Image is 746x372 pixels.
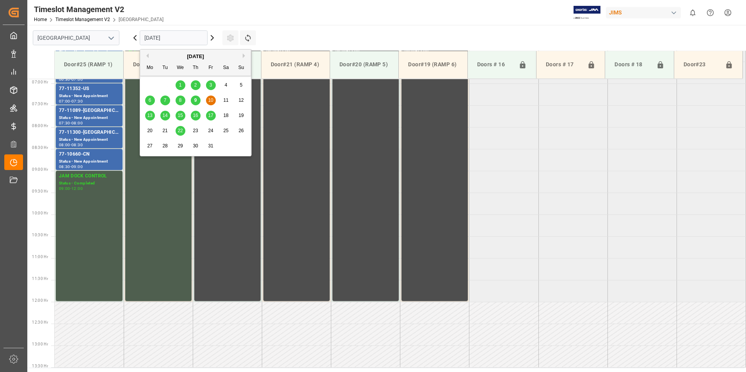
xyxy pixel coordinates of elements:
span: 13:30 Hr [32,364,48,368]
div: [DATE] [140,53,251,60]
span: 12:30 Hr [32,320,48,324]
div: Choose Saturday, October 18th, 2025 [221,111,231,120]
div: 08:00 [59,143,70,147]
div: Choose Wednesday, October 22nd, 2025 [176,126,185,136]
div: Status - Completed [59,180,119,187]
div: Choose Thursday, October 16th, 2025 [191,111,201,120]
div: 07:00 [59,99,70,103]
button: JIMS [606,5,684,20]
div: Door#21 (RAMP 4) [268,57,323,72]
div: 08:30 [71,143,83,147]
a: Timeslot Management V2 [55,17,110,22]
span: 6 [149,97,151,103]
span: 8 [179,97,182,103]
button: show 0 new notifications [684,4,702,21]
div: month 2025-10 [142,78,249,154]
div: Choose Thursday, October 23rd, 2025 [191,126,201,136]
div: 06:30 [59,78,70,81]
img: Exertis%20JAM%20-%20Email%20Logo.jpg_1722504956.jpg [574,6,600,19]
div: Choose Wednesday, October 1st, 2025 [176,80,185,90]
span: 10:30 Hr [32,233,48,237]
span: 13 [147,113,152,118]
span: 18 [223,113,228,118]
div: Choose Monday, October 20th, 2025 [145,126,155,136]
div: Choose Friday, October 10th, 2025 [206,96,216,105]
div: Choose Thursday, October 30th, 2025 [191,141,201,151]
div: 77-10660-CN [59,151,119,158]
div: 12:00 [71,187,83,190]
span: 09:00 Hr [32,167,48,172]
button: open menu [105,32,117,44]
div: Mo [145,63,155,73]
div: Door#25 (RAMP 1) [61,57,117,72]
div: Choose Tuesday, October 7th, 2025 [160,96,170,105]
div: - [70,165,71,168]
div: Choose Sunday, October 12th, 2025 [236,96,246,105]
div: Choose Tuesday, October 28th, 2025 [160,141,170,151]
div: - [70,143,71,147]
div: Door#19 (RAMP 6) [405,57,461,72]
div: Choose Monday, October 13th, 2025 [145,111,155,120]
span: 7 [164,97,167,103]
span: 2 [194,82,197,88]
div: 07:00 [71,78,83,81]
span: 28 [162,143,167,149]
span: 10 [208,97,213,103]
div: Choose Monday, October 27th, 2025 [145,141,155,151]
span: 07:30 Hr [32,102,48,106]
div: Status - New Appointment [59,115,119,121]
span: 08:30 Hr [32,145,48,150]
div: Choose Wednesday, October 29th, 2025 [176,141,185,151]
span: 26 [238,128,243,133]
div: 09:00 [59,187,70,190]
div: 77-11352-US [59,85,119,93]
span: 19 [238,113,243,118]
span: 24 [208,128,213,133]
div: Status - New Appointment [59,158,119,165]
span: 5 [240,82,243,88]
button: Previous Month [144,53,149,58]
div: Fr [206,63,216,73]
span: 13:00 Hr [32,342,48,346]
span: 09:30 Hr [32,189,48,193]
span: 3 [210,82,212,88]
div: JAM DOCK CONTROL [59,172,119,180]
span: 31 [208,143,213,149]
div: Choose Monday, October 6th, 2025 [145,96,155,105]
div: Choose Thursday, October 9th, 2025 [191,96,201,105]
div: - [70,99,71,103]
span: 11:00 Hr [32,255,48,259]
div: Choose Thursday, October 2nd, 2025 [191,80,201,90]
div: JIMS [606,7,681,18]
div: We [176,63,185,73]
div: 08:30 [59,165,70,168]
div: 77-11300-[GEOGRAPHIC_DATA] [59,129,119,136]
div: Choose Saturday, October 25th, 2025 [221,126,231,136]
input: DD.MM.YYYY [140,30,208,45]
div: 77-11089-[GEOGRAPHIC_DATA] [59,107,119,115]
div: - [70,187,71,190]
span: 30 [193,143,198,149]
div: Choose Saturday, October 4th, 2025 [221,80,231,90]
span: 21 [162,128,167,133]
a: Home [34,17,47,22]
div: 07:30 [59,121,70,125]
span: 22 [178,128,183,133]
span: 11:30 Hr [32,276,48,281]
div: Choose Friday, October 24th, 2025 [206,126,216,136]
div: Th [191,63,201,73]
div: Choose Tuesday, October 21st, 2025 [160,126,170,136]
div: 09:00 [71,165,83,168]
button: Next Month [243,53,247,58]
div: Choose Friday, October 3rd, 2025 [206,80,216,90]
span: 23 [193,128,198,133]
span: 17 [208,113,213,118]
span: 14 [162,113,167,118]
span: 07:00 Hr [32,80,48,84]
div: Choose Friday, October 17th, 2025 [206,111,216,120]
div: Door#20 (RAMP 5) [336,57,392,72]
div: Sa [221,63,231,73]
div: Status - New Appointment [59,136,119,143]
span: 1 [179,82,182,88]
div: Choose Wednesday, October 15th, 2025 [176,111,185,120]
